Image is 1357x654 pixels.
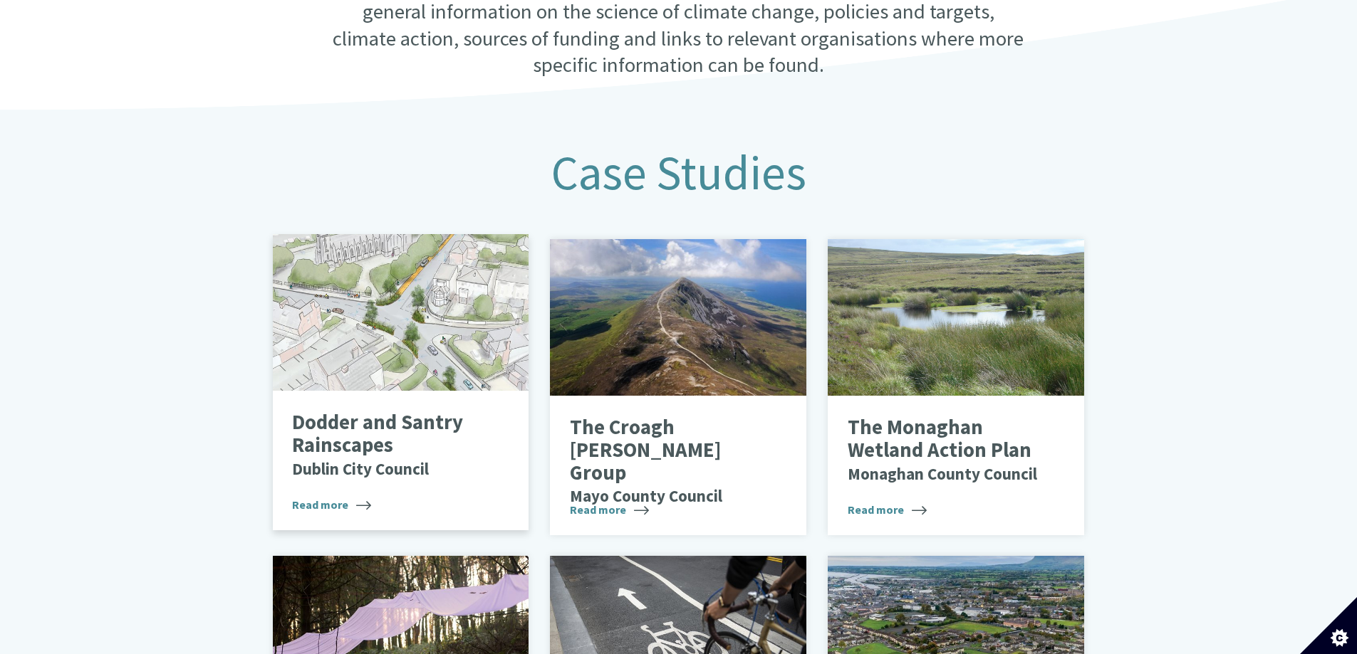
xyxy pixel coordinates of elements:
[292,411,488,479] p: Dodder and Santry Rainscapes
[848,501,927,518] span: Read more
[848,416,1044,484] p: The Monaghan Wetland Action Plan
[848,463,1037,484] small: Monaghan County Council
[550,239,806,535] a: The Croagh [PERSON_NAME] GroupMayo County Council Read more
[273,234,529,530] a: Dodder and Santry RainscapesDublin City Council Read more
[828,239,1084,535] a: The Monaghan Wetland Action PlanMonaghan County Council Read more
[262,147,1096,199] h2: Case Studies
[1300,597,1357,654] button: Set cookie preferences
[570,485,722,506] small: Mayo County Council
[292,496,371,513] span: Read more
[570,501,649,518] span: Read more
[570,416,766,507] p: The Croagh [PERSON_NAME] Group
[292,458,429,479] small: Dublin City Council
